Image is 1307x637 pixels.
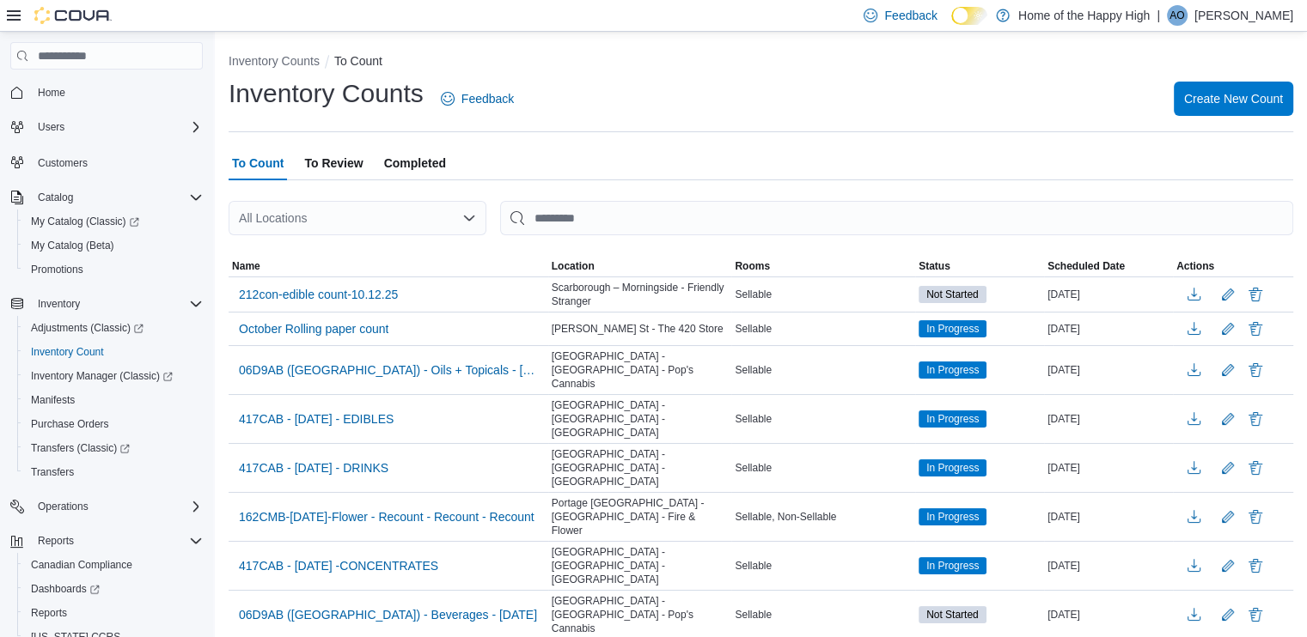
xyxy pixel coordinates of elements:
[24,555,139,575] a: Canadian Compliance
[915,256,1044,276] button: Status
[731,604,915,625] div: Sellable
[926,607,979,622] span: Not Started
[1194,5,1293,26] p: [PERSON_NAME]
[232,357,545,383] button: 06D9AB ([GEOGRAPHIC_DATA]) - Oils + Topicals - [DATE]
[24,366,180,386] a: Inventory Manager (Classic)
[1044,318,1173,339] div: [DATE]
[24,211,203,232] span: My Catalog (Classic)
[31,153,95,173] a: Customers
[919,361,986,379] span: In Progress
[1044,458,1173,478] div: [DATE]
[31,151,203,173] span: Customers
[552,259,595,273] span: Location
[24,555,203,575] span: Canadian Compliance
[38,534,74,548] span: Reports
[1044,409,1173,429] div: [DATE]
[384,146,446,180] span: Completed
[884,7,937,24] span: Feedback
[31,465,74,479] span: Transfers
[31,82,203,103] span: Home
[951,25,952,26] span: Dark Mode
[552,594,729,635] span: [GEOGRAPHIC_DATA] - [GEOGRAPHIC_DATA] - Pop's Cannabis
[731,555,915,576] div: Sellable
[34,7,112,24] img: Cova
[735,259,770,273] span: Rooms
[31,321,144,335] span: Adjustments (Classic)
[3,529,210,553] button: Reports
[1044,360,1173,380] div: [DATE]
[24,438,203,458] span: Transfers (Classic)
[731,256,915,276] button: Rooms
[31,82,72,103] a: Home
[239,557,438,574] span: 417CAB - [DATE] -CONCENTRATES
[3,185,210,209] button: Catalog
[31,393,75,407] span: Manifests
[731,318,915,339] div: Sellable
[17,316,210,340] a: Adjustments (Classic)
[31,417,109,431] span: Purchase Orders
[548,256,732,276] button: Location
[926,460,979,476] span: In Progress
[24,259,203,280] span: Promotions
[1245,458,1266,478] button: Delete
[232,316,395,342] button: October Rolling paper count
[1047,259,1125,273] span: Scheduled Date
[24,318,203,338] span: Adjustments (Classic)
[239,320,388,337] span: October Rolling paper count
[239,606,537,623] span: 06D9AB ([GEOGRAPHIC_DATA]) - Beverages - [DATE]
[232,455,395,481] button: 417CAB - [DATE] - DRINKS
[552,496,729,537] span: Portage [GEOGRAPHIC_DATA] - [GEOGRAPHIC_DATA] - Fire & Flower
[951,7,987,25] input: Dark Mode
[1044,604,1173,625] div: [DATE]
[1018,5,1150,26] p: Home of the Happy High
[1044,555,1173,576] div: [DATE]
[3,494,210,519] button: Operations
[1218,357,1238,383] button: Edit count details
[31,187,80,208] button: Catalog
[1174,82,1293,116] button: Create New Count
[24,390,82,410] a: Manifests
[1044,256,1173,276] button: Scheduled Date
[500,201,1293,235] input: This is a search bar. After typing your query, hit enter to filter the results lower in the page.
[17,209,210,234] a: My Catalog (Classic)
[31,187,203,208] span: Catalog
[552,447,729,488] span: [GEOGRAPHIC_DATA] - [GEOGRAPHIC_DATA] - [GEOGRAPHIC_DATA]
[24,462,203,482] span: Transfers
[17,412,210,436] button: Purchase Orders
[239,508,534,525] span: 162CMB-[DATE]-Flower - Recount - Recount - Recount
[926,321,979,337] span: In Progress
[462,211,476,225] button: Open list of options
[1218,602,1238,628] button: Edit count details
[24,579,107,599] a: Dashboards
[31,531,81,551] button: Reports
[17,364,210,388] a: Inventory Manager (Classic)
[1245,604,1266,625] button: Delete
[1157,5,1160,26] p: |
[38,297,80,311] span: Inventory
[24,342,203,362] span: Inventory Count
[1218,553,1238,579] button: Edit count details
[24,235,203,256] span: My Catalog (Beta)
[232,282,405,307] button: 212con-edible count-10.12.25
[1170,5,1184,26] span: AO
[3,115,210,139] button: Users
[24,414,203,434] span: Purchase Orders
[24,211,146,232] a: My Catalog (Classic)
[31,239,114,252] span: My Catalog (Beta)
[3,292,210,316] button: Inventory
[919,459,986,476] span: In Progress
[24,318,150,338] a: Adjustments (Classic)
[919,410,986,428] span: In Progress
[17,460,210,484] button: Transfers
[232,259,260,273] span: Name
[1167,5,1188,26] div: Aryn Oakley
[17,340,210,364] button: Inventory Count
[31,531,203,551] span: Reports
[926,287,979,302] span: Not Started
[552,398,729,440] span: [GEOGRAPHIC_DATA] - [GEOGRAPHIC_DATA] - [GEOGRAPHIC_DATA]
[31,441,130,455] span: Transfers (Classic)
[229,76,424,111] h1: Inventory Counts
[1218,504,1238,530] button: Edit count details
[31,369,173,383] span: Inventory Manager (Classic)
[229,256,548,276] button: Name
